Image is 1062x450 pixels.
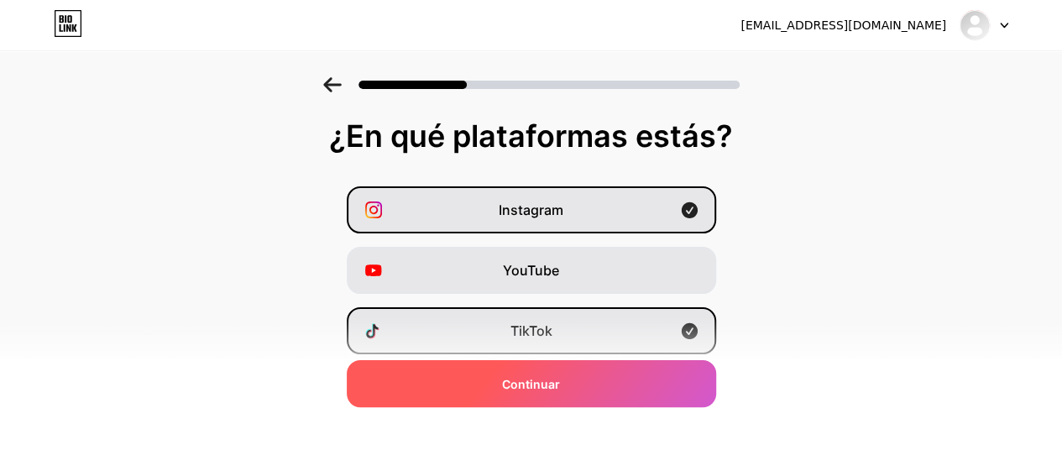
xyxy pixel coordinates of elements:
font: ¿En qué plataformas estás? [329,118,733,154]
font: Instagram [499,201,563,218]
font: YouTube [503,262,559,279]
font: [EMAIL_ADDRESS][DOMAIN_NAME] [740,18,946,32]
font: Continuar [502,377,560,391]
img: yamiledesings [959,9,991,41]
font: TikTok [510,322,552,339]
